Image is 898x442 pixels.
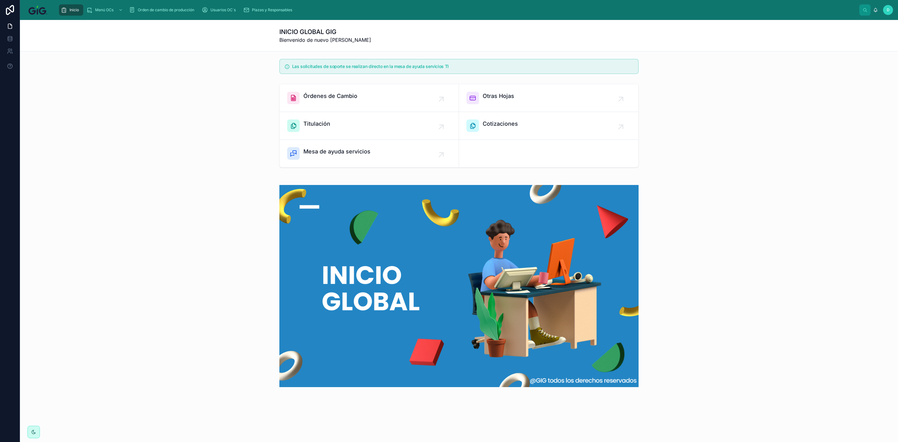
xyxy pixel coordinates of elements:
a: Otras Hojas [459,84,638,112]
a: Usuarios OC´s [200,4,240,16]
a: Menú OCs [84,4,126,16]
a: Orden de cambio de producción [127,4,199,16]
span: Mesa de ayuda servicios [303,147,370,156]
a: Mesa de ayuda servicios [280,140,459,167]
h5: Las solicitudes de soporte se realizan directo en la mesa de ayuda servicios TI [292,64,633,69]
a: Titulación [280,112,459,140]
span: Cotizaciones [483,119,518,128]
a: Plazas y Responsables [241,4,297,16]
span: Órdenes de Cambio [303,92,357,100]
a: Inicio [59,4,83,16]
img: App logo [25,5,51,15]
div: scrollable content [56,3,859,17]
a: Cotizaciones [459,112,638,140]
a: Órdenes de Cambio [280,84,459,112]
span: Otras Hojas [483,92,514,100]
span: Titulación [303,119,330,128]
span: Usuarios OC´s [210,7,236,12]
span: D [887,7,890,12]
h1: INICIO GLOBAL GIG [279,27,371,36]
span: Orden de cambio de producción [138,7,194,12]
span: Menú OCs [95,7,113,12]
span: Inicio [70,7,79,12]
span: Bienvenido de nuevo [PERSON_NAME] [279,36,371,44]
img: 23074-Home.png [279,185,639,387]
span: Plazas y Responsables [252,7,292,12]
